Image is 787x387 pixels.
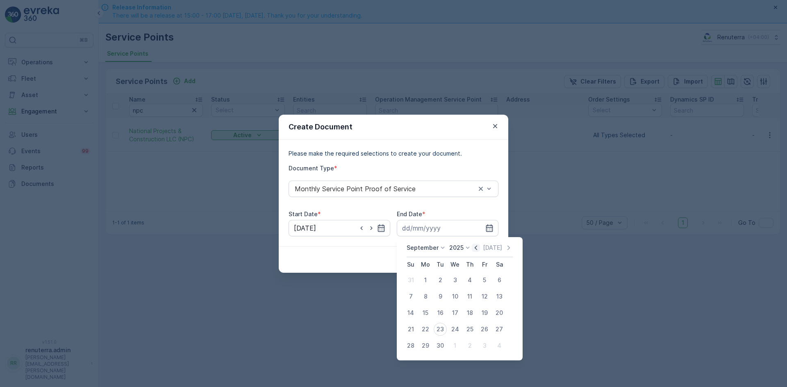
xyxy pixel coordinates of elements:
[404,290,417,303] div: 7
[463,274,476,287] div: 4
[419,290,432,303] div: 8
[493,290,506,303] div: 13
[433,257,448,272] th: Tuesday
[493,306,506,319] div: 20
[493,274,506,287] div: 6
[478,306,491,319] div: 19
[419,274,432,287] div: 1
[289,165,334,172] label: Document Type
[448,257,462,272] th: Wednesday
[483,244,502,252] p: [DATE]
[404,339,417,352] div: 28
[419,306,432,319] div: 15
[289,149,498,158] p: Please make the required selections to create your document.
[419,323,432,336] div: 22
[434,274,447,287] div: 2
[448,339,462,352] div: 1
[493,323,506,336] div: 27
[462,257,477,272] th: Thursday
[478,339,491,352] div: 3
[478,323,491,336] div: 26
[289,220,390,236] input: dd/mm/yyyy
[397,220,498,236] input: dd/mm/yyyy
[448,274,462,287] div: 3
[289,210,318,217] label: Start Date
[492,257,507,272] th: Saturday
[397,210,422,217] label: End Date
[463,323,476,336] div: 25
[493,339,506,352] div: 4
[434,339,447,352] div: 30
[404,306,417,319] div: 14
[434,323,447,336] div: 23
[289,121,353,133] p: Create Document
[478,290,491,303] div: 12
[434,290,447,303] div: 9
[419,339,432,352] div: 29
[434,306,447,319] div: 16
[407,244,439,252] p: September
[448,323,462,336] div: 24
[449,244,464,252] p: 2025
[404,323,417,336] div: 21
[448,306,462,319] div: 17
[463,290,476,303] div: 11
[477,257,492,272] th: Friday
[404,274,417,287] div: 31
[478,274,491,287] div: 5
[463,306,476,319] div: 18
[418,257,433,272] th: Monday
[463,339,476,352] div: 2
[403,257,418,272] th: Sunday
[448,290,462,303] div: 10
